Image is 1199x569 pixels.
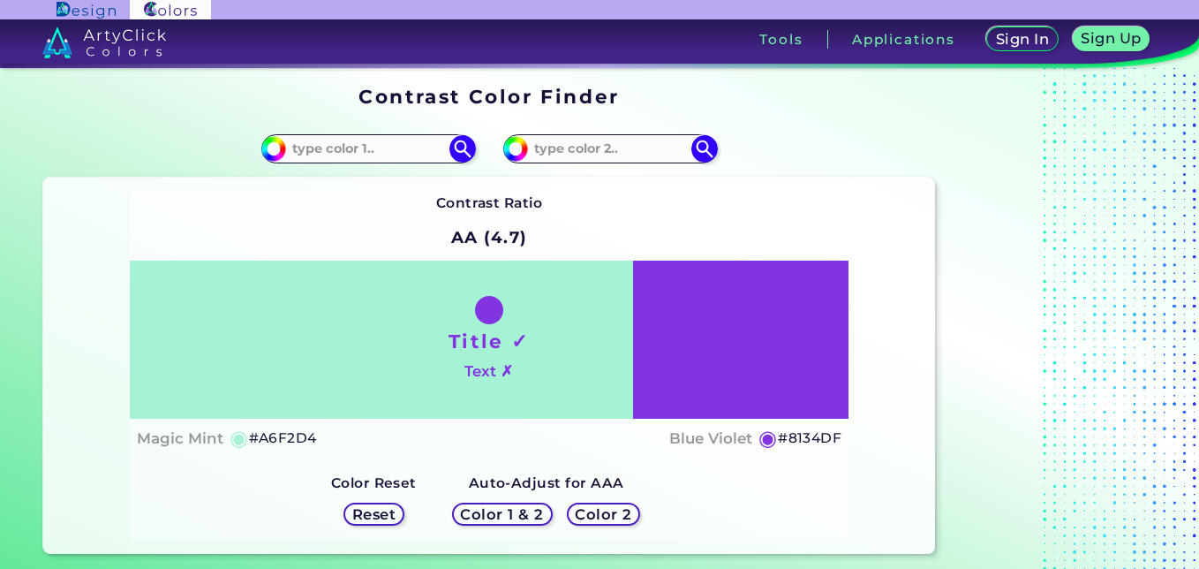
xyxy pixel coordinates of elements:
[669,426,752,451] h4: Blue Violet
[759,33,803,46] h3: Tools
[286,137,450,161] input: type color 1..
[778,427,841,450] h5: #8134DF
[691,135,718,162] img: icon search
[443,218,536,257] h2: AA (4.7)
[758,428,778,449] h5: ◉
[449,328,530,354] h1: Title ✓
[42,27,167,58] img: logo_artyclick_colors_white.svg
[464,359,513,384] h4: Text ✗
[358,83,619,110] h1: Contrast Color Finder
[230,428,249,449] h5: ◉
[942,80,1163,562] iframe: Advertisement
[331,474,417,491] strong: Color Reset
[986,27,1059,51] a: Sign In
[528,137,692,161] input: type color 2..
[137,426,223,451] h4: Magic Mint
[1081,31,1142,46] h5: Sign Up
[852,33,955,46] h3: Applications
[449,135,476,162] img: icon search
[351,506,396,521] h5: Reset
[575,506,632,521] h5: Color 2
[57,2,116,19] img: ArtyClick Design logo
[436,194,543,211] strong: Contrast Ratio
[249,427,317,450] h5: #A6F2D4
[460,506,545,521] h5: Color 1 & 2
[469,474,624,491] strong: Auto-Adjust for AAA
[995,32,1049,47] h5: Sign In
[1072,27,1150,51] a: Sign Up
